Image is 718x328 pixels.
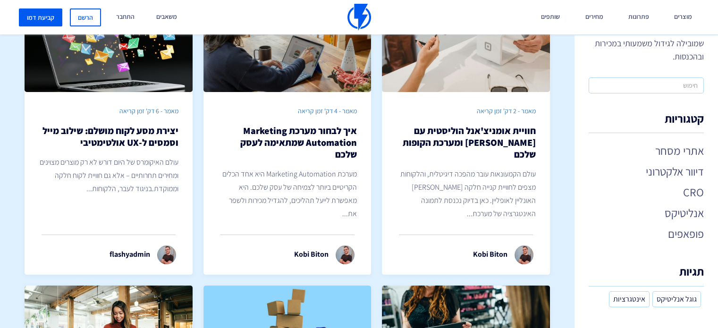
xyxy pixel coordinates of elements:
span: מאמר - 4 דק' זמן קריאה [298,107,357,115]
a: קביעת דמו [19,8,62,26]
a: אנליטיקס [589,205,704,221]
p: flashyadmin [110,249,150,260]
a: אינטגרציות [609,291,650,307]
p: מערכת Marketing Automation היא אחד הכלים הקריטיים ביותר לצמיחה של עסק שלכם. היא מאפשרת לייעל תהלי... [218,168,357,220]
span: מאמר - 6 דק' זמן קריאה [119,107,178,115]
h2: חוויית אומניצ'אנל הוליסטית עם [PERSON_NAME] ומערכת הקופות שלכם [396,125,536,160]
p: עולם האיקומרס של היום דורש לא רק מוצרים מצוינים ומחירים תחרותיים – אלא גם חוויית לקוח חלקה וממוקד... [39,156,178,195]
h4: תגיות [589,265,704,286]
a: דיוור אלקטרוני [589,163,704,179]
h2: יצירת מסע לקוח מושלם: שילוב מייל וסמסים ל-UX אולטימטיבי [39,125,178,149]
input: חיפוש [589,77,704,93]
span: מאמר - 2 דק' זמן קריאה [477,107,536,115]
a: הרשם [70,8,101,26]
a: פופאפים [589,226,704,242]
p: עולם הקמעונאות עובר מהפכה דיגיטלית, והלקוחות מצפים לחוויית קנייה חלקה [PERSON_NAME] האונליין לאופ... [396,168,536,220]
h4: קטגוריות [589,112,704,133]
a: CRO [589,184,704,200]
a: אתרי מסחר [589,143,704,159]
p: פלטפורמה לדיוור אלקטרוני פרסונלי ואוטומטי באמצעות אוטומציות מסחר שמובילה לגידול משמעותי במכירות ו... [589,10,704,63]
p: Kobi Biton [473,249,507,260]
p: Kobi Biton [294,249,329,260]
a: גוגל אנליטיקס [652,291,701,307]
h2: איך לבחור מערכת Marketing Automation שמתאימה לעסק שלכם [218,125,357,160]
